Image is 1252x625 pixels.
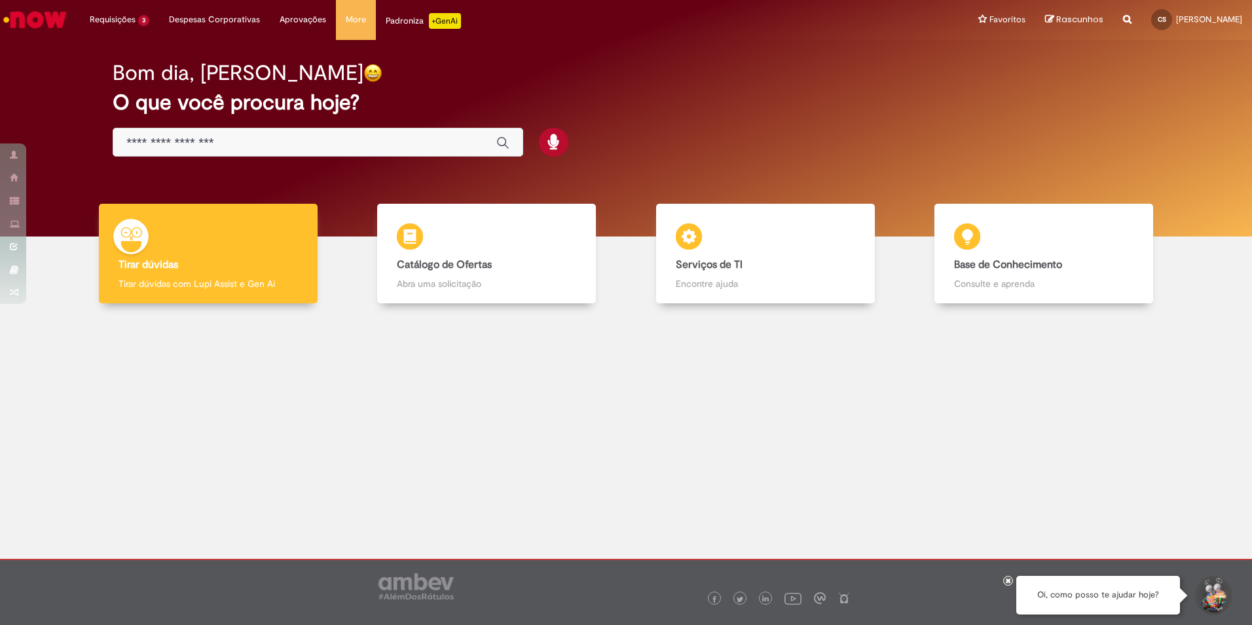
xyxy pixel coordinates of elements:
[169,13,260,26] span: Despesas Corporativas
[378,573,454,599] img: logo_footer_ambev_rotulo_gray.png
[676,277,855,290] p: Encontre ajuda
[90,13,136,26] span: Requisições
[1056,13,1103,26] span: Rascunhos
[397,277,576,290] p: Abra uma solicitação
[905,204,1184,304] a: Base de Conhecimento Consulte e aprenda
[429,13,461,29] p: +GenAi
[954,258,1062,271] b: Base de Conhecimento
[814,592,826,604] img: logo_footer_workplace.png
[397,258,492,271] b: Catálogo de Ofertas
[280,13,326,26] span: Aprovações
[676,258,743,271] b: Serviços de TI
[838,592,850,604] img: logo_footer_naosei.png
[1176,14,1242,25] span: [PERSON_NAME]
[1,7,69,33] img: ServiceNow
[626,204,905,304] a: Serviços de TI Encontre ajuda
[711,596,718,603] img: logo_footer_facebook.png
[113,62,363,85] h2: Bom dia, [PERSON_NAME]
[348,204,627,304] a: Catálogo de Ofertas Abra uma solicitação
[386,13,461,29] div: Padroniza
[1045,14,1103,26] a: Rascunhos
[784,590,801,607] img: logo_footer_youtube.png
[954,277,1133,290] p: Consulte e aprenda
[69,204,348,304] a: Tirar dúvidas Tirar dúvidas com Lupi Assist e Gen Ai
[762,596,769,603] img: logo_footer_linkedin.png
[119,258,178,271] b: Tirar dúvidas
[989,13,1025,26] span: Favoritos
[346,13,366,26] span: More
[119,277,298,290] p: Tirar dúvidas com Lupi Assist e Gen Ai
[138,15,149,26] span: 3
[113,91,1139,114] h2: O que você procura hoje?
[1016,576,1180,615] div: Oi, como posso te ajudar hoje?
[737,596,743,603] img: logo_footer_twitter.png
[1193,576,1232,615] button: Iniciar Conversa de Suporte
[1158,15,1166,24] span: CS
[363,64,382,83] img: happy-face.png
